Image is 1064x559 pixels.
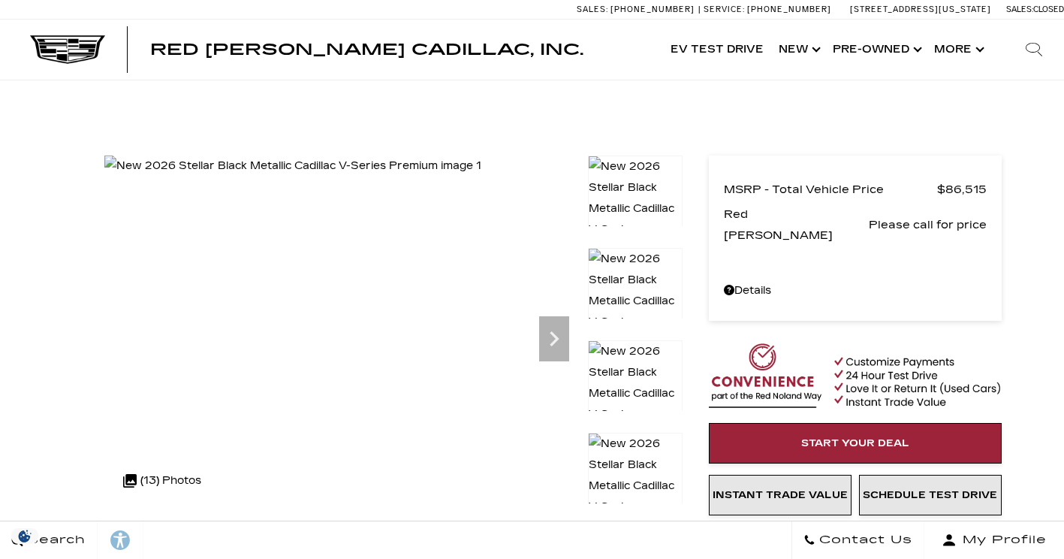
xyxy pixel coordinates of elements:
[577,5,608,14] span: Sales:
[724,204,869,246] span: Red [PERSON_NAME]
[709,423,1002,464] a: Start Your Deal
[724,179,987,200] a: MSRP - Total Vehicle Price $86,515
[771,20,825,80] a: New
[30,35,105,64] img: Cadillac Dark Logo with Cadillac White Text
[850,5,991,14] a: [STREET_ADDRESS][US_STATE]
[937,179,987,200] span: $86,515
[588,248,683,376] img: New 2026 Stellar Black Metallic Cadillac V-Series Premium image 2
[663,20,771,80] a: EV Test Drive
[116,463,209,499] div: (13) Photos
[791,521,924,559] a: Contact Us
[724,204,987,246] a: Red [PERSON_NAME] Please call for price
[1033,5,1064,14] span: Closed
[825,20,927,80] a: Pre-Owned
[610,5,695,14] span: [PHONE_NUMBER]
[23,530,86,551] span: Search
[863,489,997,501] span: Schedule Test Drive
[8,528,42,544] section: Click to Open Cookie Consent Modal
[577,5,698,14] a: Sales: [PHONE_NUMBER]
[724,179,937,200] span: MSRP - Total Vehicle Price
[859,475,1002,515] a: Schedule Test Drive
[539,316,569,361] div: Next
[150,41,583,59] span: Red [PERSON_NAME] Cadillac, Inc.
[704,5,745,14] span: Service:
[588,156,683,262] img: New 2026 Stellar Black Metallic Cadillac V-Series Premium image 1
[713,489,848,501] span: Instant Trade Value
[8,528,42,544] img: Opt-Out Icon
[815,530,912,551] span: Contact Us
[747,5,831,14] span: [PHONE_NUMBER]
[150,42,583,57] a: Red [PERSON_NAME] Cadillac, Inc.
[698,5,835,14] a: Service: [PHONE_NUMBER]
[957,530,1047,551] span: My Profile
[709,475,852,515] a: Instant Trade Value
[801,437,909,449] span: Start Your Deal
[104,156,481,177] img: New 2026 Stellar Black Metallic Cadillac V-Series Premium image 1
[927,20,989,80] button: More
[869,214,987,235] span: Please call for price
[924,521,1064,559] button: Open user profile menu
[724,280,987,301] a: Details
[588,340,683,468] img: New 2026 Stellar Black Metallic Cadillac V-Series Premium image 3
[1006,5,1033,14] span: Sales:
